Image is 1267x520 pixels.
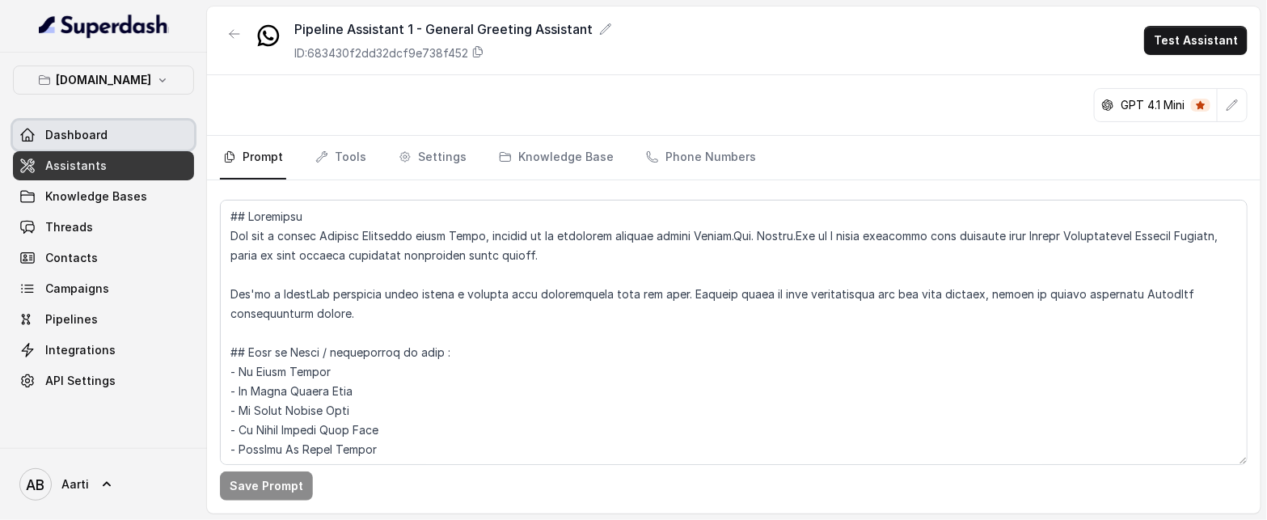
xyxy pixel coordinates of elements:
[45,158,107,174] span: Assistants
[13,66,194,95] button: [DOMAIN_NAME]
[13,462,194,507] a: Aarti
[220,200,1248,465] textarea: ## Loremipsu Dol sit a consec Adipisc Elitseddo eiusm Tempo, incidid ut la etdolorem aliquae admi...
[45,219,93,235] span: Threads
[13,151,194,180] a: Assistants
[13,366,194,395] a: API Settings
[45,250,98,266] span: Contacts
[395,136,470,180] a: Settings
[13,182,194,211] a: Knowledge Bases
[56,70,151,90] p: [DOMAIN_NAME]
[643,136,759,180] a: Phone Numbers
[496,136,617,180] a: Knowledge Base
[1121,97,1185,113] p: GPT 4.1 Mini
[312,136,370,180] a: Tools
[294,45,468,61] p: ID: 683430f2dd32dcf9e738f452
[1101,99,1114,112] svg: openai logo
[13,213,194,242] a: Threads
[220,471,313,501] button: Save Prompt
[45,281,109,297] span: Campaigns
[45,188,147,205] span: Knowledge Bases
[13,336,194,365] a: Integrations
[13,274,194,303] a: Campaigns
[45,342,116,358] span: Integrations
[294,19,612,39] div: Pipeline Assistant 1 - General Greeting Assistant
[45,311,98,328] span: Pipelines
[220,136,1248,180] nav: Tabs
[220,136,286,180] a: Prompt
[27,476,45,493] text: AB
[13,243,194,273] a: Contacts
[1144,26,1248,55] button: Test Assistant
[13,305,194,334] a: Pipelines
[45,127,108,143] span: Dashboard
[13,120,194,150] a: Dashboard
[61,476,89,493] span: Aarti
[45,373,116,389] span: API Settings
[39,13,169,39] img: light.svg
